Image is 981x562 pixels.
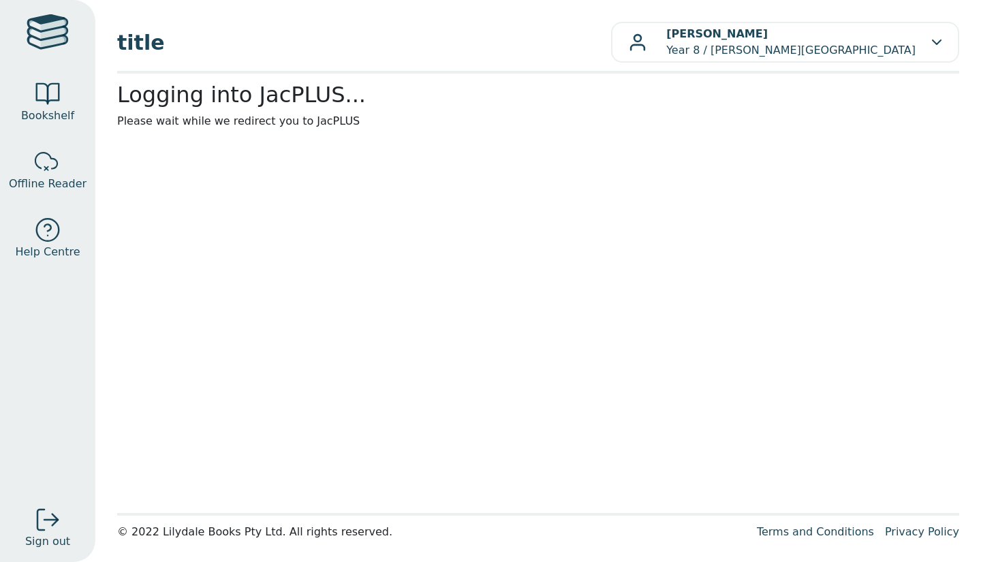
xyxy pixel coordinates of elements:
button: [PERSON_NAME]Year 8 / [PERSON_NAME][GEOGRAPHIC_DATA] [611,22,959,63]
span: title [117,27,611,58]
span: Sign out [25,533,70,550]
span: Offline Reader [9,176,87,192]
a: Terms and Conditions [757,525,874,538]
span: Help Centre [15,244,80,260]
div: © 2022 Lilydale Books Pty Ltd. All rights reserved. [117,524,746,540]
b: [PERSON_NAME] [666,27,768,40]
p: Year 8 / [PERSON_NAME][GEOGRAPHIC_DATA] [666,26,916,59]
h2: Logging into JacPLUS... [117,82,959,108]
span: Bookshelf [21,108,74,124]
a: Privacy Policy [885,525,959,538]
p: Please wait while we redirect you to JacPLUS [117,113,959,129]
